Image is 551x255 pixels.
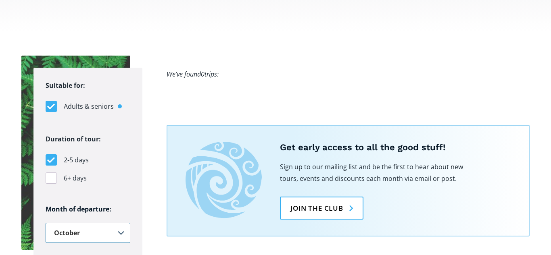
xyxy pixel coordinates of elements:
div: We’ve found trips: [167,68,219,80]
span: 2-5 days [64,155,89,166]
span: 0 [201,70,205,79]
span: 6+ days [64,173,87,184]
p: Sign up to our mailing list and be the first to hear about new tours, events and discounts each m... [280,161,465,185]
h6: Month of departure: [46,205,130,214]
a: Join the club [280,197,363,220]
span: Adults & seniors [64,101,114,112]
h5: Get early access to all the good stuff! [280,142,511,153]
legend: Suitable for: [46,80,85,91]
legend: Duration of tour: [46,133,101,145]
